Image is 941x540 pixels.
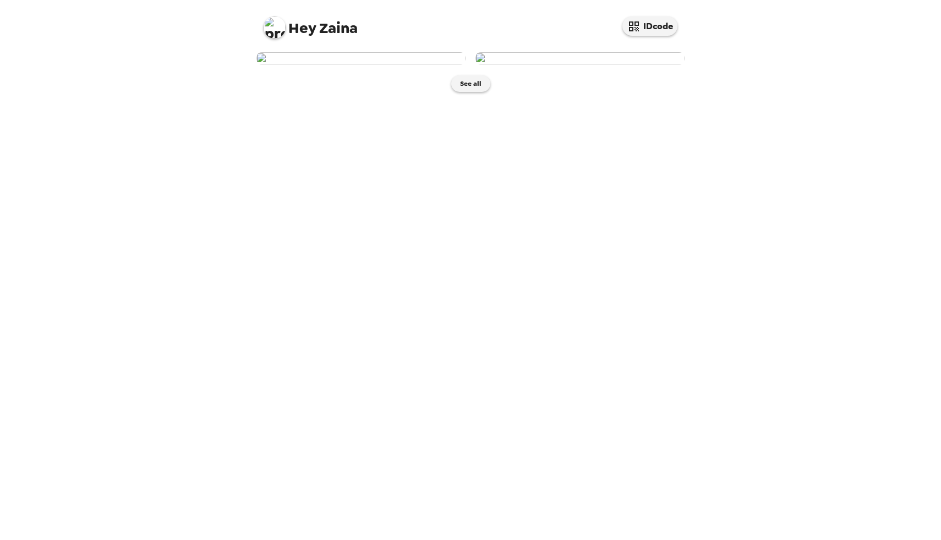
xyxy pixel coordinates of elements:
[622,17,677,36] button: IDcode
[288,18,316,38] span: Hey
[475,52,685,64] img: user-267413
[451,75,490,92] button: See all
[264,11,358,36] span: Zaina
[264,17,286,39] img: profile pic
[256,52,466,64] img: user-267414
